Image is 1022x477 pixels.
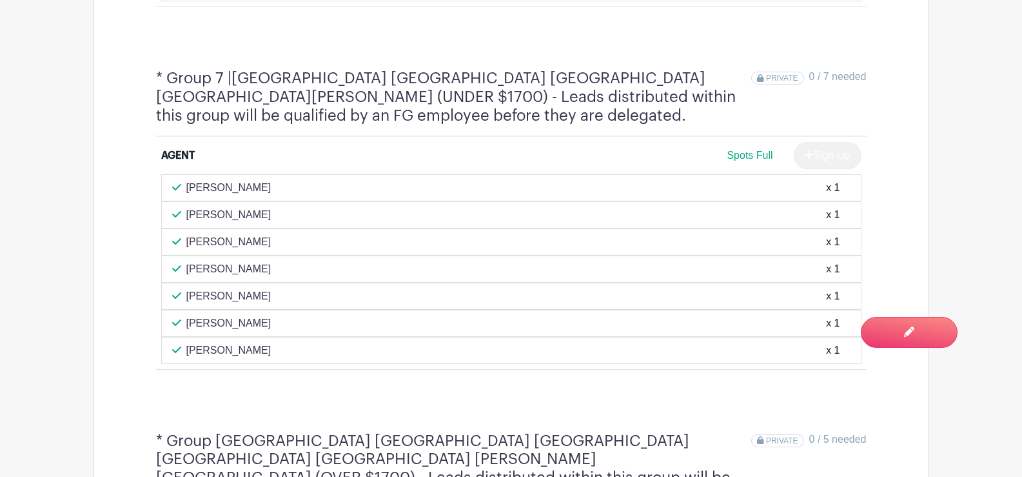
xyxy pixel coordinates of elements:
span: Spots Full [727,150,772,161]
div: x 1 [826,180,840,196]
p: [PERSON_NAME] [186,261,271,277]
div: x 1 [826,289,840,304]
p: [PERSON_NAME] [186,180,271,196]
p: [PERSON_NAME] [186,289,271,304]
span: PRIVATE [766,436,798,445]
div: x 1 [826,261,840,277]
p: [PERSON_NAME] [186,316,271,331]
div: x 1 [826,234,840,250]
span: PRIVATE [766,74,798,83]
p: [PERSON_NAME] [186,343,271,358]
div: x 1 [826,343,840,358]
h4: * Group 7 |[GEOGRAPHIC_DATA] [GEOGRAPHIC_DATA] [GEOGRAPHIC_DATA] [GEOGRAPHIC_DATA][PERSON_NAME] (... [156,69,752,125]
p: [PERSON_NAME] [186,234,271,250]
div: x 1 [826,207,840,223]
div: x 1 [826,316,840,331]
p: [PERSON_NAME] [186,207,271,223]
span: 0 / 7 needed [809,69,867,85]
div: AGENT [161,148,195,163]
span: 0 / 5 needed [809,432,867,447]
